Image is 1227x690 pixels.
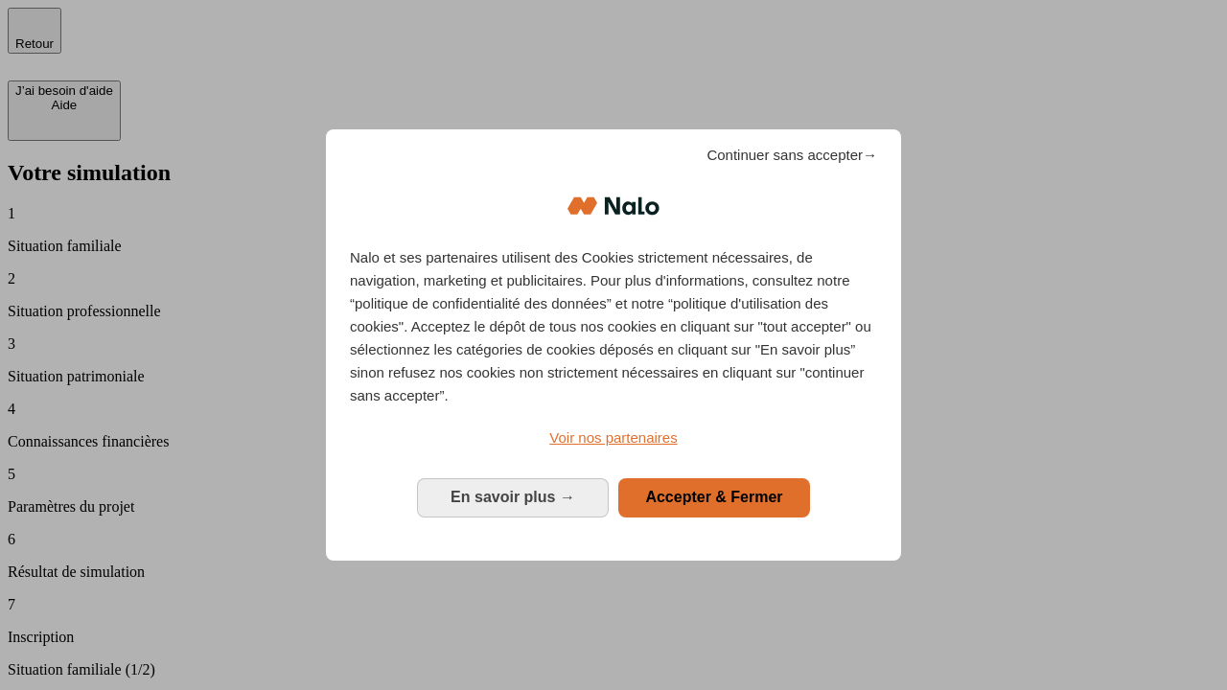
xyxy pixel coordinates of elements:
p: Nalo et ses partenaires utilisent des Cookies strictement nécessaires, de navigation, marketing e... [350,246,877,407]
span: Voir nos partenaires [549,429,677,446]
button: Accepter & Fermer: Accepter notre traitement des données et fermer [618,478,810,517]
img: Logo [567,177,660,235]
button: En savoir plus: Configurer vos consentements [417,478,609,517]
span: Continuer sans accepter→ [706,144,877,167]
span: En savoir plus → [451,489,575,505]
a: Voir nos partenaires [350,426,877,449]
div: Bienvenue chez Nalo Gestion du consentement [326,129,901,560]
span: Accepter & Fermer [645,489,782,505]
